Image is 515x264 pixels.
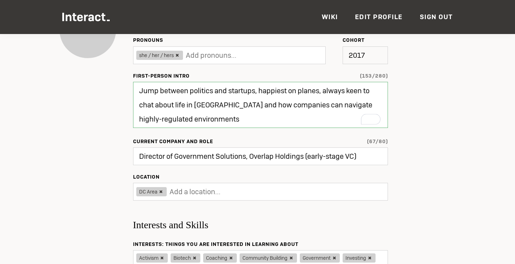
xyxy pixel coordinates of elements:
input: Add a location... [170,185,258,199]
label: Current Company and Role [133,138,388,145]
span: she / her / hers [136,51,183,60]
textarea: To enrich screen reader interactions, please activate Accessibility in Grammarly extension settings [133,82,388,128]
a: Wiki [322,13,338,21]
input: Software Engineer at Twitter [133,147,388,165]
label: Interests: Things you are interested in learning about [133,241,388,247]
a: Sign Out [420,13,453,21]
span: ( 153 / 280 ) [360,73,388,79]
span: Community Building [240,253,297,263]
h3: Interests and Skills [133,209,388,232]
span: DC Area [136,187,167,196]
label: Cohort [343,37,388,43]
span: Biotech [171,253,200,263]
label: First-person intro [133,73,388,79]
p: 2017 [343,46,388,64]
label: Location [133,174,388,180]
span: Activism [136,253,168,263]
span: Government [300,253,340,263]
input: Add pronouns... [186,48,274,62]
label: Pronouns [133,37,326,43]
span: Investing [343,253,376,263]
a: Edit Profile [355,13,403,21]
span: ( 67 / 80 ) [367,138,388,145]
span: Coaching [203,253,237,263]
img: Interact Logo [62,13,110,21]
